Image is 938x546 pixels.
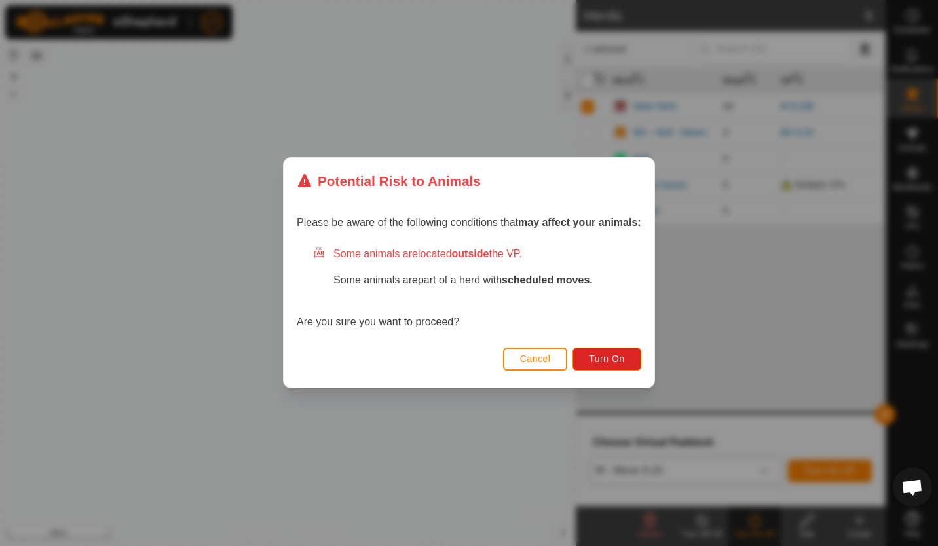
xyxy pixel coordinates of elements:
div: Some animals are [312,247,641,263]
span: Turn On [590,354,625,365]
div: Potential Risk to Animals [297,171,481,191]
div: Open chat [893,467,932,507]
span: part of a herd with [418,275,593,286]
p: Some animals are [333,273,641,289]
span: Please be aware of the following conditions that [297,217,641,228]
strong: may affect your animals: [518,217,641,228]
button: Cancel [503,348,568,371]
span: Cancel [520,354,551,365]
strong: outside [452,249,489,260]
div: Are you sure you want to proceed? [297,247,641,331]
span: located the VP. [418,249,522,260]
strong: scheduled moves. [502,275,593,286]
button: Turn On [573,348,641,371]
